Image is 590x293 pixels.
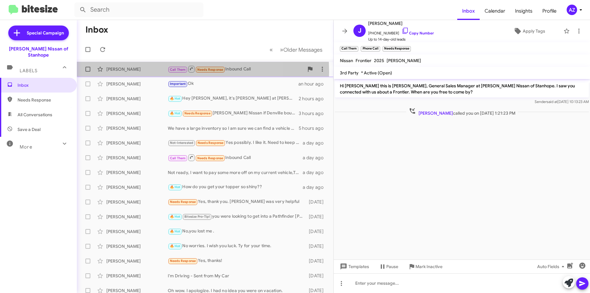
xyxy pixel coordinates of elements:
[106,258,168,264] div: [PERSON_NAME]
[303,169,328,176] div: a day ago
[374,58,384,63] span: 2025
[361,46,380,52] small: Phone Call
[303,140,328,146] div: a day ago
[18,126,41,133] span: Save a Deal
[168,154,303,161] div: Inbound Call
[20,68,37,73] span: Labels
[403,261,447,272] button: Mark Inactive
[361,70,392,76] span: * Active (Open)
[197,68,223,72] span: Needs Response
[339,261,369,272] span: Templates
[537,2,561,20] a: Profile
[298,81,328,87] div: an hour ago
[170,200,196,204] span: Needs Response
[480,2,510,20] a: Calendar
[170,111,180,115] span: 🔥 Hot
[170,215,180,219] span: 🔥 Hot
[303,155,328,161] div: a day ago
[168,213,306,220] div: you were looking to get into a Pathfinder [PERSON_NAME]?
[415,261,442,272] span: Mark Inactive
[198,141,224,145] span: Needs Response
[168,169,303,176] div: Not ready, I want to pay some more off on my current vehicle,Thanks anyway
[106,125,168,131] div: [PERSON_NAME]
[170,82,186,86] span: Important
[387,58,421,63] span: [PERSON_NAME]
[419,110,453,116] span: [PERSON_NAME]
[8,26,69,40] a: Special Campaign
[561,5,583,15] button: AZ
[106,199,168,205] div: [PERSON_NAME]
[340,46,358,52] small: Call Them
[306,258,328,264] div: [DATE]
[170,156,186,160] span: Call Them
[368,20,434,27] span: [PERSON_NAME]
[106,81,168,87] div: [PERSON_NAME]
[74,2,203,17] input: Search
[567,5,577,15] div: AZ
[106,66,168,72] div: [PERSON_NAME]
[168,95,299,102] div: Hey [PERSON_NAME], it's [PERSON_NAME] at [PERSON_NAME] Nissan. Were you still searching for a Rog...
[170,68,186,72] span: Call Them
[457,2,480,20] a: Inbox
[20,144,32,150] span: More
[168,139,303,146] div: Yes possibly. I like it. Need to keep my payment mid $300's
[306,199,328,205] div: [DATE]
[266,43,326,56] nav: Page navigation example
[170,97,180,101] span: 🔥 Hot
[106,155,168,161] div: [PERSON_NAME]
[299,110,328,117] div: 3 hours ago
[170,185,180,189] span: 🔥 Hot
[184,111,210,115] span: Needs Response
[532,261,572,272] button: Auto Fields
[306,243,328,249] div: [DATE]
[280,46,283,53] span: »
[406,107,518,116] span: called you on [DATE] 1:21:23 PM
[106,273,168,279] div: [PERSON_NAME]
[18,97,70,103] span: Needs Response
[498,26,560,37] button: Apply Tags
[168,228,306,235] div: No,you lost me .
[168,273,306,279] div: I'm Driving - Sent from My Car
[170,229,180,233] span: 🔥 Hot
[168,257,306,264] div: Yes, thanks!
[184,215,210,219] span: Bitesize Pro-Tip!
[106,243,168,249] div: [PERSON_NAME]
[303,184,328,190] div: a day ago
[368,27,434,36] span: [PHONE_NUMBER]
[170,141,194,145] span: Not-Interested
[18,82,70,88] span: Inbox
[356,58,372,63] span: Frontier
[106,214,168,220] div: [PERSON_NAME]
[18,112,52,118] span: All Conversations
[106,184,168,190] div: [PERSON_NAME]
[106,110,168,117] div: [PERSON_NAME]
[340,70,359,76] span: 3rd Party
[535,99,589,104] span: Sender [DATE] 10:13:23 AM
[106,96,168,102] div: [PERSON_NAME]
[510,2,537,20] span: Insights
[383,46,411,52] small: Needs Response
[106,228,168,235] div: [PERSON_NAME]
[168,125,299,131] div: We have a large inventory so I am sure we can find a vehicle that fits your needs, when are you a...
[266,43,277,56] button: Previous
[168,184,303,191] div: How do you get your topper so shiny??
[106,169,168,176] div: [PERSON_NAME]
[537,261,567,272] span: Auto Fields
[168,243,306,250] div: No worries. I wish you luck. Ty for your time.
[368,36,434,42] span: Up to 14-day-old leads
[335,80,589,97] p: Hi [PERSON_NAME] this is [PERSON_NAME], General Sales Manager at [PERSON_NAME] Nissan of Stanhope...
[306,273,328,279] div: [DATE]
[27,30,64,36] span: Special Campaign
[306,228,328,235] div: [DATE]
[547,99,557,104] span: said at
[170,244,180,248] span: 🔥 Hot
[299,125,328,131] div: 5 hours ago
[358,26,361,36] span: J
[168,110,299,117] div: [PERSON_NAME] Nissan if Denville bought the Altima and got me into a 25 pathfinder Sl Premium
[106,140,168,146] div: [PERSON_NAME]
[283,46,322,53] span: Older Messages
[85,25,108,35] h1: Inbox
[374,261,403,272] button: Pause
